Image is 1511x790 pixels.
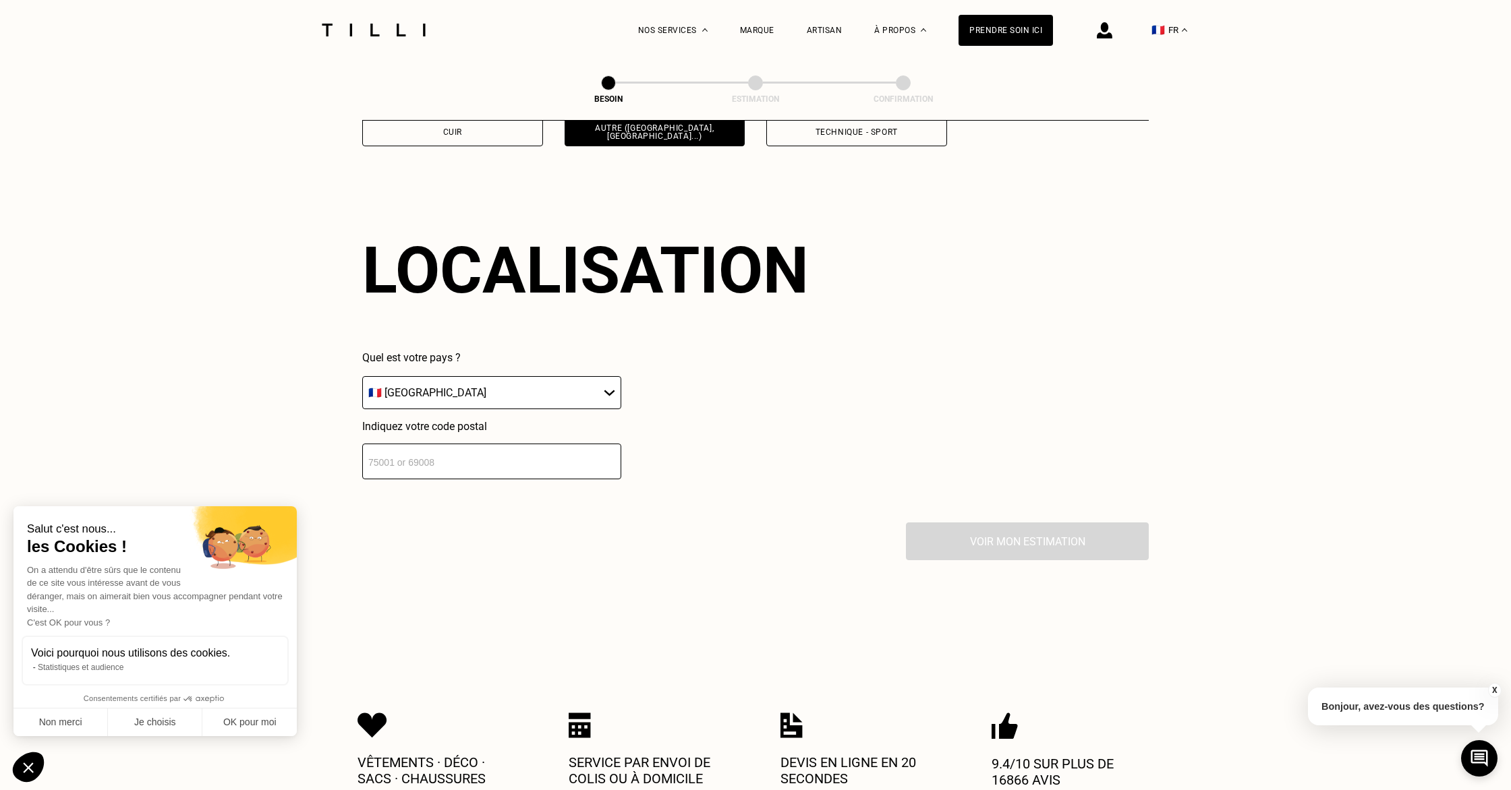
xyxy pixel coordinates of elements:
div: Besoin [541,94,676,104]
img: Icon [569,712,591,738]
p: Service par envoi de colis ou à domicile [569,754,731,787]
div: Estimation [688,94,823,104]
p: Quel est votre pays ? [362,351,621,364]
img: Menu déroulant à propos [921,28,926,32]
p: Vêtements · Déco · Sacs · Chaussures [358,754,519,787]
div: Autre ([GEOGRAPHIC_DATA], [GEOGRAPHIC_DATA]...) [576,124,734,140]
div: Cuir [443,128,462,136]
a: Artisan [807,26,843,35]
div: Technique - Sport [816,128,898,136]
img: Icon [358,712,387,738]
p: Bonjour, avez-vous des questions? [1308,688,1498,725]
p: Indiquez votre code postal [362,420,621,433]
a: Prendre soin ici [959,15,1053,46]
div: Localisation [362,233,809,308]
img: Icon [780,712,803,738]
div: Confirmation [836,94,971,104]
input: 75001 or 69008 [362,444,621,479]
span: 🇫🇷 [1151,24,1165,36]
img: menu déroulant [1182,28,1187,32]
img: icône connexion [1097,22,1112,38]
p: Devis en ligne en 20 secondes [780,754,942,787]
img: Logo du service de couturière Tilli [317,24,430,36]
img: Icon [992,712,1018,739]
p: 9.4/10 sur plus de 16866 avis [992,756,1153,788]
button: X [1487,683,1501,698]
a: Marque [740,26,774,35]
img: Menu déroulant [702,28,708,32]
